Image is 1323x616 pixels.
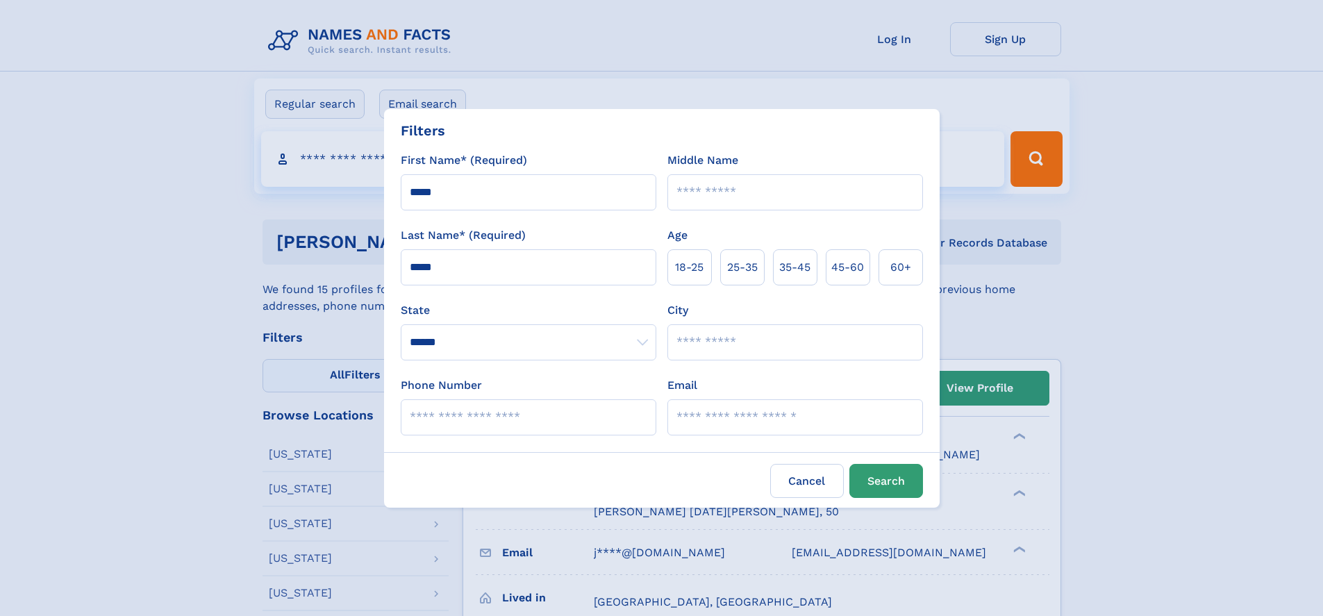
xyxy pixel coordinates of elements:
label: Last Name* (Required) [401,227,526,244]
span: 18‑25 [675,259,704,276]
label: City [667,302,688,319]
label: First Name* (Required) [401,152,527,169]
label: Middle Name [667,152,738,169]
label: Phone Number [401,377,482,394]
label: Age [667,227,688,244]
div: Filters [401,120,445,141]
span: 25‑35 [727,259,758,276]
label: Cancel [770,464,844,498]
label: Email [667,377,697,394]
button: Search [849,464,923,498]
span: 45‑60 [831,259,864,276]
span: 35‑45 [779,259,810,276]
label: State [401,302,656,319]
span: 60+ [890,259,911,276]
